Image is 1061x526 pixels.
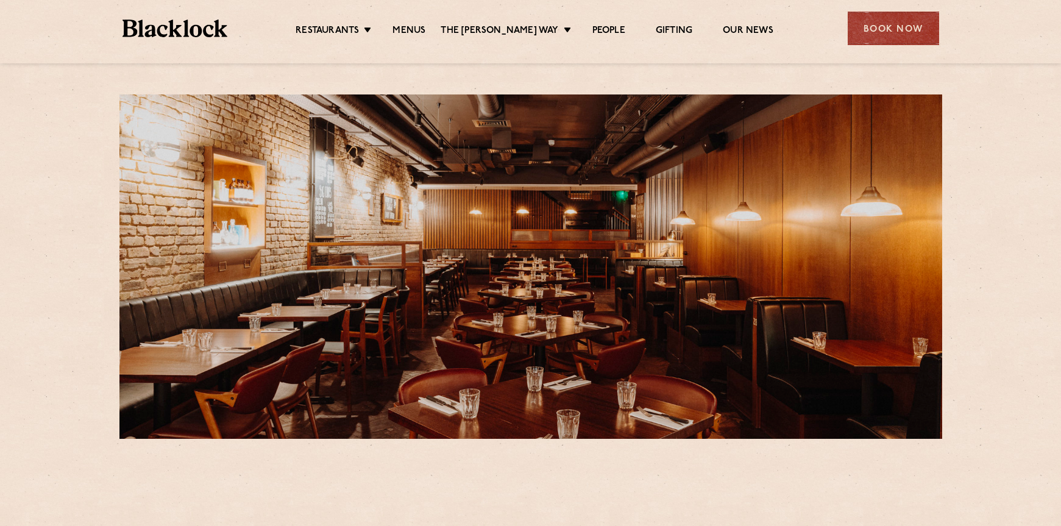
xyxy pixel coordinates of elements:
a: Menus [392,25,425,38]
img: BL_Textured_Logo-footer-cropped.svg [122,20,228,37]
a: Restaurants [296,25,359,38]
a: The [PERSON_NAME] Way [441,25,558,38]
a: Gifting [656,25,692,38]
a: Our News [723,25,773,38]
div: Book Now [848,12,939,45]
a: People [592,25,625,38]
